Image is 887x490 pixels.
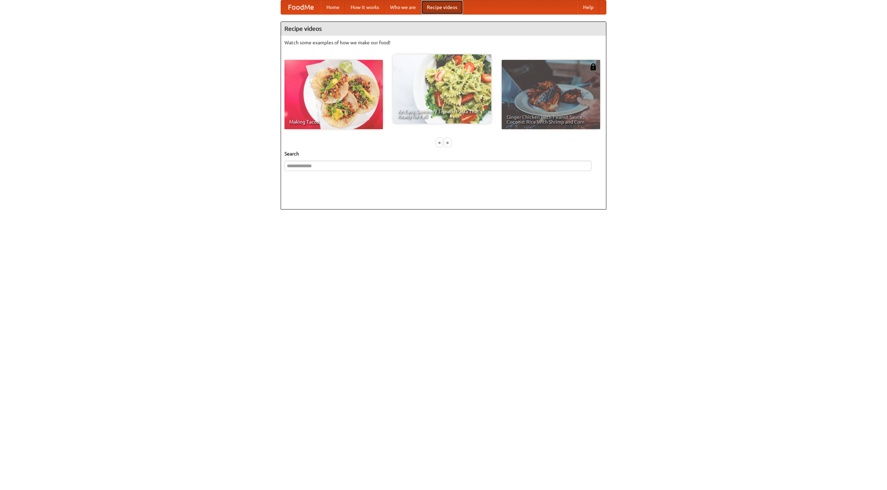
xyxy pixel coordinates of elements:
a: Who we are [385,0,421,14]
img: 483408.png [590,63,597,70]
span: Making Tacos [289,119,378,124]
div: « [436,138,442,147]
a: Making Tacos [284,60,383,129]
a: FoodMe [281,0,321,14]
a: An Easy, Summery Tomato Pasta That's Ready for Fall [393,54,491,124]
div: » [445,138,451,147]
span: An Easy, Summery Tomato Pasta That's Ready for Fall [398,109,486,119]
a: Help [578,0,599,14]
a: How it works [345,0,385,14]
a: Home [321,0,345,14]
h5: Search [284,150,603,157]
a: Recipe videos [421,0,463,14]
p: Watch some examples of how we make our food! [284,39,603,46]
h4: Recipe videos [281,22,606,36]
